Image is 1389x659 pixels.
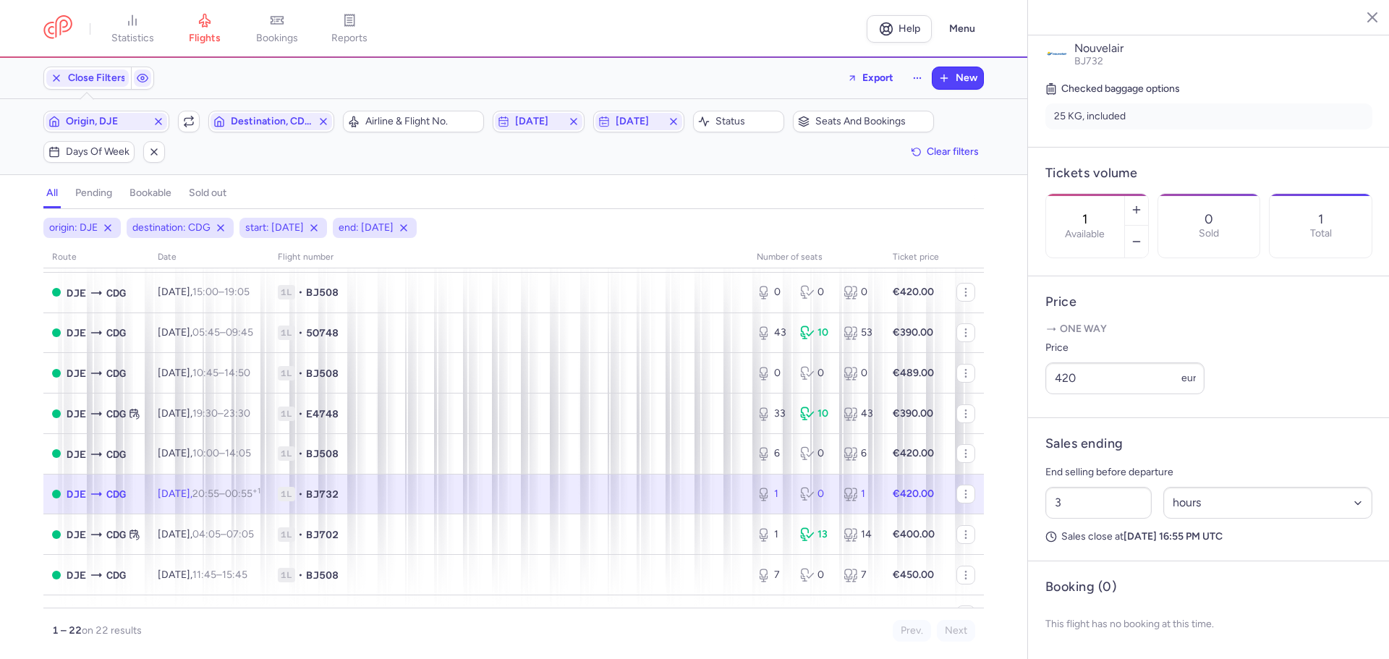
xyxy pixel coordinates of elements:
li: 25 KG, included [1045,103,1372,129]
time: 15:00 [192,286,218,298]
th: Flight number [269,247,748,268]
span: end: [DATE] [339,221,394,235]
h4: Booking (0) [1045,579,1116,595]
div: 14 [844,527,875,542]
span: BJ732 [306,487,339,501]
time: 05:45 [192,326,220,339]
span: destination: CDG [132,221,211,235]
th: date [149,247,269,268]
time: 09:45 [226,326,253,339]
strong: €489.00 [893,367,934,379]
span: 5O748 [306,326,339,340]
div: 13 [800,527,832,542]
div: 7 [757,568,789,582]
div: 33 [757,407,789,421]
button: Seats and bookings [793,111,934,132]
span: BJ508 [306,568,339,582]
span: reports [331,32,368,45]
span: 1L [278,446,295,461]
span: Charles De Gaulle, Paris, France [106,567,126,583]
button: Status [693,111,784,132]
span: Djerba-Zarzis, Djerba, Tunisia [67,285,86,301]
span: New [956,72,977,84]
span: [DATE], [158,488,260,500]
time: 19:05 [224,286,250,298]
strong: 1 – 22 [52,624,82,637]
span: [DATE] [616,116,662,127]
span: CDG [106,486,126,502]
span: [DATE], [158,447,251,459]
th: route [43,247,149,268]
h4: Sales ending [1045,435,1123,452]
button: Airline & Flight No. [343,111,484,132]
div: 10 [800,326,832,340]
span: origin: DJE [49,221,98,235]
input: --- [1045,362,1205,394]
span: – [192,367,250,379]
div: 0 [800,285,832,299]
span: DJE [67,406,86,422]
time: 14:05 [225,447,251,459]
span: Charles De Gaulle, Paris, France [106,446,126,462]
span: Djerba-Zarzis, Djerba, Tunisia [67,567,86,583]
span: Charles De Gaulle, Paris, France [106,365,126,381]
label: Price [1045,339,1205,357]
span: Charles De Gaulle, Paris, France [106,527,126,543]
span: [DATE], [158,407,250,420]
div: 1 [757,487,789,501]
time: 10:00 [192,447,219,459]
button: New [933,67,983,89]
span: Export [862,72,893,83]
th: number of seats [748,247,884,268]
button: Origin, DJE [43,111,169,132]
span: flights [189,32,221,45]
span: DJE [67,446,86,462]
button: [DATE] [493,111,584,132]
span: • [298,487,303,501]
span: • [298,446,303,461]
div: 0 [757,366,789,380]
time: 14:50 [224,367,250,379]
div: 6 [844,446,875,461]
time: 10:45 [192,367,218,379]
span: eur [1181,372,1197,384]
div: 0 [757,285,789,299]
span: • [298,568,303,582]
span: Seats and bookings [815,116,929,127]
button: Prev. [893,620,931,642]
span: Djerba-Zarzis, Djerba, Tunisia [67,325,86,341]
span: BJ732 [1074,55,1103,67]
time: 15:45 [222,569,247,581]
strong: €420.00 [893,447,934,459]
a: CitizenPlane red outlined logo [43,15,72,42]
time: 00:55 [225,488,260,500]
button: Close Filters [44,67,131,89]
span: Destination, CDG [231,116,312,127]
div: 10 [800,407,832,421]
span: 1L [278,407,295,421]
button: Menu [940,15,984,43]
span: – [192,569,247,581]
button: Next [937,620,975,642]
span: BJ702 [306,527,339,542]
h4: Tickets volume [1045,165,1372,182]
time: 19:30 [192,407,218,420]
div: 43 [844,407,875,421]
span: 1L [278,285,295,299]
span: • [298,407,303,421]
button: Destination, CDG [208,111,334,132]
span: Charles De Gaulle, Paris, France [106,325,126,341]
span: [DATE], [158,569,247,581]
span: Charles De Gaulle, Paris, France [106,608,126,624]
span: Close Filters [68,72,126,84]
span: – [192,407,250,420]
a: flights [169,13,241,45]
div: 0 [844,366,875,380]
p: Total [1310,228,1332,239]
span: Origin, DJE [66,116,147,127]
span: 1L [278,527,295,542]
p: One way [1045,322,1372,336]
span: 1L [278,326,295,340]
sup: +1 [252,486,260,496]
span: [DATE] [515,116,561,127]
